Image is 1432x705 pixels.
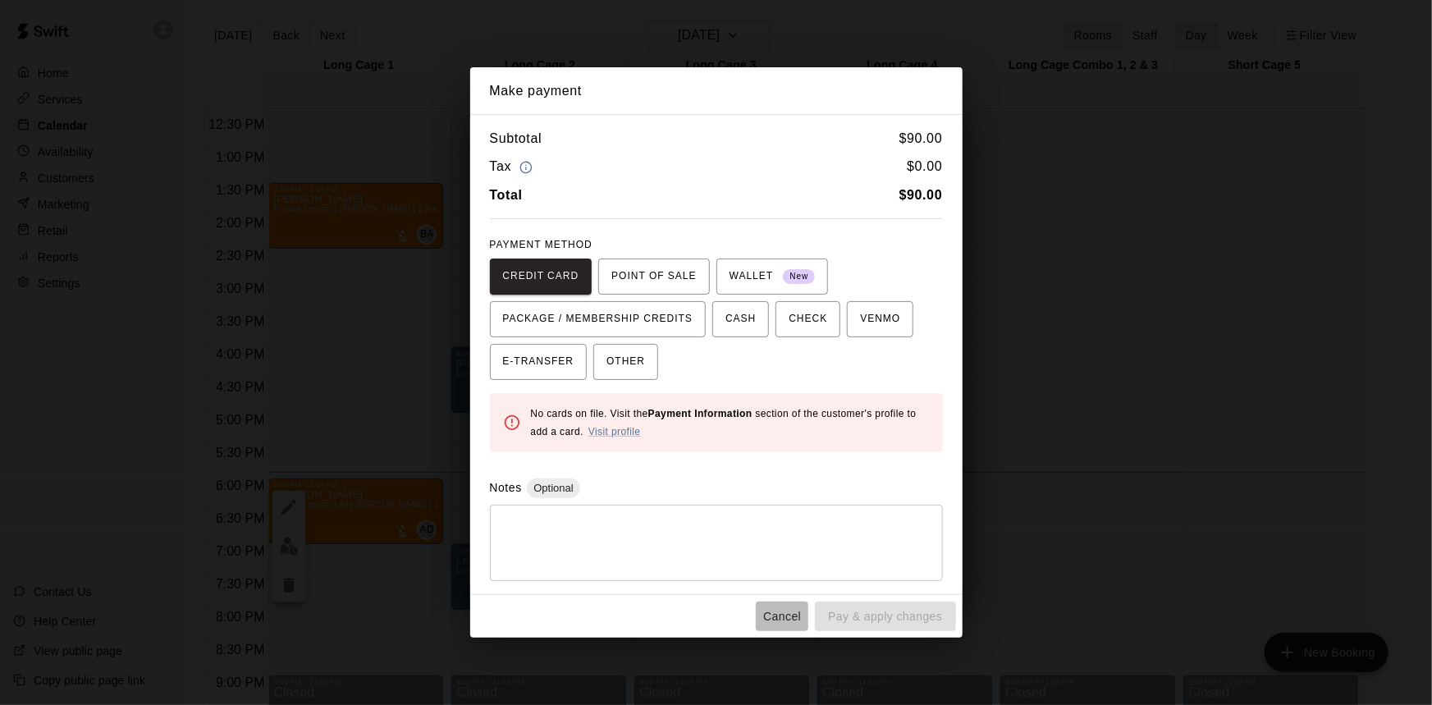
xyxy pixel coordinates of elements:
[490,156,538,178] h6: Tax
[789,306,827,332] span: CHECK
[899,188,943,202] b: $ 90.00
[588,426,641,437] a: Visit profile
[470,67,963,115] h2: Make payment
[899,128,943,149] h6: $ 90.00
[907,156,942,178] h6: $ 0.00
[531,408,917,437] span: No cards on file. Visit the section of the customer's profile to add a card.
[712,301,769,337] button: CASH
[503,263,579,290] span: CREDIT CARD
[730,263,816,290] span: WALLET
[503,306,693,332] span: PACKAGE / MEMBERSHIP CREDITS
[490,481,522,494] label: Notes
[593,344,658,380] button: OTHER
[490,128,542,149] h6: Subtotal
[775,301,840,337] button: CHECK
[598,259,709,295] button: POINT OF SALE
[490,188,523,202] b: Total
[527,482,579,494] span: Optional
[503,349,574,375] span: E-TRANSFER
[490,344,588,380] button: E-TRANSFER
[860,306,900,332] span: VENMO
[716,259,829,295] button: WALLET New
[847,301,913,337] button: VENMO
[611,263,696,290] span: POINT OF SALE
[648,408,753,419] b: Payment Information
[725,306,756,332] span: CASH
[783,266,815,288] span: New
[490,259,592,295] button: CREDIT CARD
[756,602,808,632] button: Cancel
[490,239,592,250] span: PAYMENT METHOD
[606,349,645,375] span: OTHER
[490,301,707,337] button: PACKAGE / MEMBERSHIP CREDITS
